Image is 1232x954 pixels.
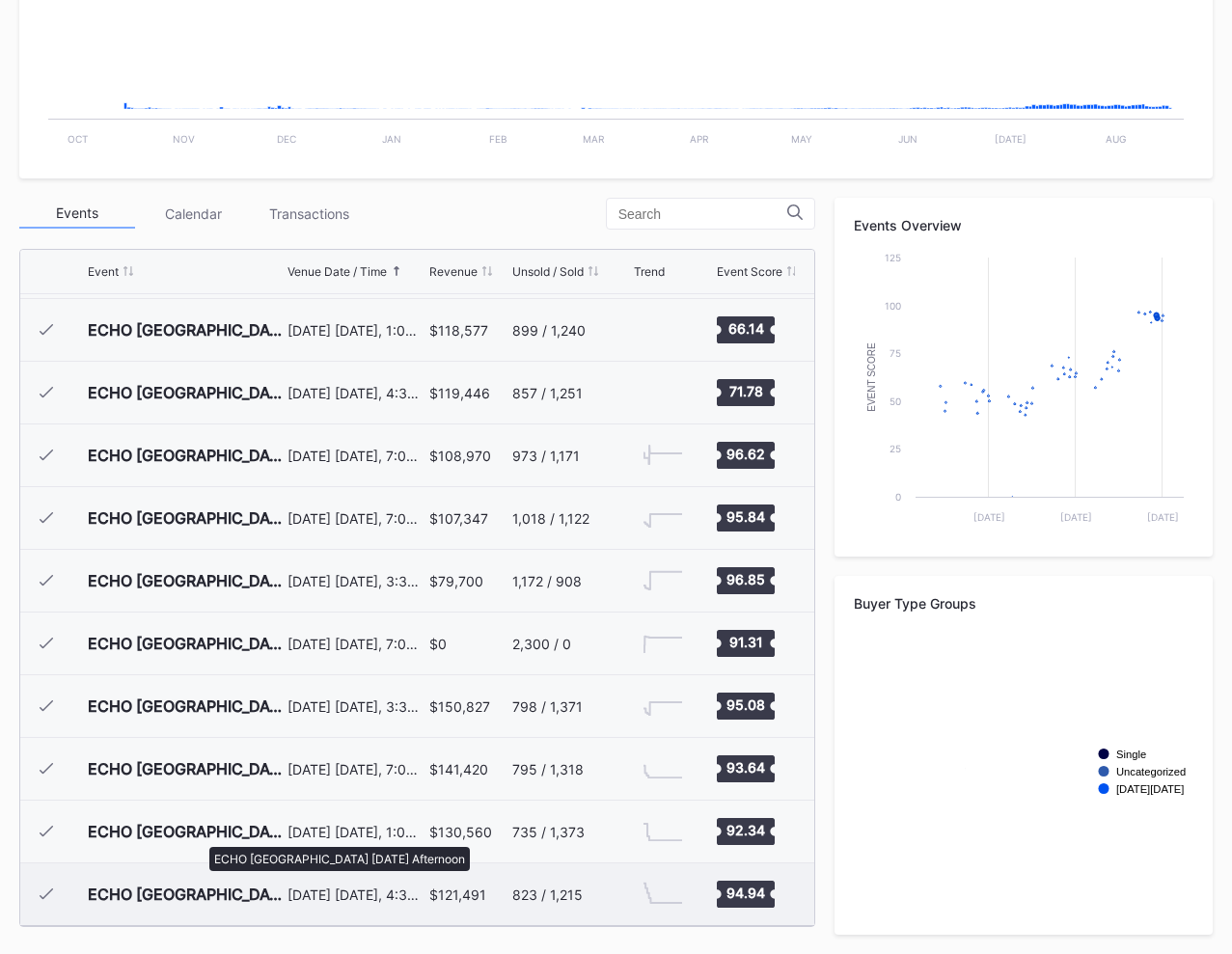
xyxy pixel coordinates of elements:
[512,264,584,279] div: Unsold / Sold
[19,199,135,229] div: Events
[429,698,490,715] div: $150,827
[634,745,692,793] svg: Chart title
[512,573,582,589] div: 1,172 / 908
[973,511,1005,523] text: [DATE]
[854,248,1193,537] svg: Chart title
[890,347,901,359] text: 75
[287,322,424,339] div: [DATE] [DATE], 1:00PM
[512,824,585,840] div: 735 / 1,373
[890,395,901,407] text: 50
[88,571,283,590] div: ECHO [GEOGRAPHIC_DATA] [DATE] Afternoon
[854,595,1193,612] div: Buyer Type Groups
[382,133,401,145] text: Jan
[995,133,1027,145] text: [DATE]
[634,431,692,479] svg: Chart title
[634,807,692,856] svg: Chart title
[287,264,387,279] div: Venue Date / Time
[512,698,583,715] div: 798 / 1,371
[287,573,424,589] div: [DATE] [DATE], 3:30PM
[634,619,692,668] svg: Chart title
[88,264,119,279] div: Event
[429,636,447,652] div: $0
[866,342,877,412] text: Event Score
[287,761,424,777] div: [DATE] [DATE], 7:00PM
[618,206,787,222] input: Search
[287,698,424,715] div: [DATE] [DATE], 3:30PM
[634,264,665,279] div: Trend
[512,322,586,339] div: 899 / 1,240
[512,448,580,464] div: 973 / 1,171
[88,446,283,465] div: ECHO [GEOGRAPHIC_DATA] [DATE] Evening
[88,885,283,904] div: ECHO [GEOGRAPHIC_DATA] [DATE] Evening
[890,443,901,454] text: 25
[512,636,571,652] div: 2,300 / 0
[512,510,589,527] div: 1,018 / 1,122
[634,306,692,354] svg: Chart title
[854,626,1193,915] svg: Chart title
[287,824,424,840] div: [DATE] [DATE], 1:00PM
[726,822,765,838] text: 92.34
[287,448,424,464] div: [DATE] [DATE], 7:00PM
[726,446,765,462] text: 96.62
[512,385,583,401] div: 857 / 1,251
[1116,783,1184,795] text: [DATE][DATE]
[690,133,709,145] text: Apr
[429,573,483,589] div: $79,700
[634,368,692,417] svg: Chart title
[429,824,492,840] div: $130,560
[277,133,296,145] text: Dec
[1116,766,1186,777] text: Uncategorized
[728,383,762,399] text: 71.78
[88,508,283,528] div: ECHO [GEOGRAPHIC_DATA] [DATE] Evening
[1106,133,1126,145] text: Aug
[287,886,424,903] div: [DATE] [DATE], 4:30PM
[429,448,491,464] div: $108,970
[135,199,251,229] div: Calendar
[88,696,283,716] div: ECHO [GEOGRAPHIC_DATA] [DATE] Afternoon
[728,634,762,650] text: 91.31
[88,822,283,841] div: ECHO [GEOGRAPHIC_DATA] [DATE] Afternoon
[251,199,367,229] div: Transactions
[1147,511,1179,523] text: [DATE]
[898,133,917,145] text: Jun
[726,508,765,525] text: 95.84
[429,264,478,279] div: Revenue
[726,696,765,713] text: 95.08
[429,886,486,903] div: $121,491
[68,133,88,145] text: Oct
[854,217,1193,233] div: Events Overview
[726,759,765,776] text: 93.64
[88,383,283,402] div: ECHO [GEOGRAPHIC_DATA] [DATE] Evening
[287,510,424,527] div: [DATE] [DATE], 7:00PM
[1116,749,1146,760] text: Single
[634,557,692,605] svg: Chart title
[287,636,424,652] div: [DATE] [DATE], 7:00PM
[583,133,605,145] text: Mar
[429,322,488,339] div: $118,577
[1060,511,1092,523] text: [DATE]
[173,133,195,145] text: Nov
[634,682,692,730] svg: Chart title
[895,491,901,503] text: 0
[88,634,283,653] div: ECHO [GEOGRAPHIC_DATA] [DATE] Evening
[88,759,283,778] div: ECHO [GEOGRAPHIC_DATA] [DATE] Evening
[88,320,283,340] div: ECHO [GEOGRAPHIC_DATA] [DATE] Afternoon
[429,510,488,527] div: $107,347
[512,886,583,903] div: 823 / 1,215
[726,571,765,587] text: 96.85
[512,761,584,777] div: 795 / 1,318
[634,870,692,918] svg: Chart title
[429,385,490,401] div: $119,446
[727,320,763,337] text: 66.14
[287,385,424,401] div: [DATE] [DATE], 4:30PM
[726,885,765,901] text: 94.94
[885,252,901,263] text: 125
[489,133,507,145] text: Feb
[885,300,901,312] text: 100
[429,761,488,777] div: $141,420
[634,494,692,542] svg: Chart title
[791,133,812,145] text: May
[717,264,782,279] div: Event Score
